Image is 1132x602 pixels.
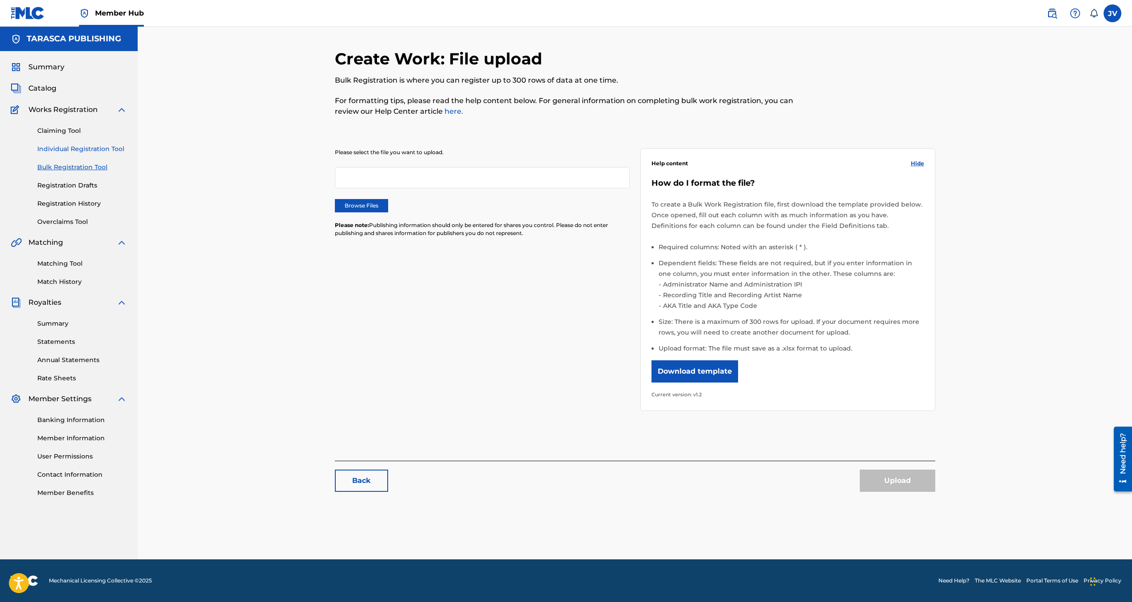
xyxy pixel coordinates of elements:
[11,62,64,72] a: SummarySummary
[651,389,924,400] p: Current version: v1.2
[661,279,924,290] li: Administrator Name and Administration IPI
[1107,423,1132,496] iframe: Resource Center
[938,577,969,585] a: Need Help?
[37,181,127,190] a: Registration Drafts
[11,237,22,248] img: Matching
[49,577,152,585] span: Mechanical Licensing Collective © 2025
[37,199,127,208] a: Registration History
[11,104,22,115] img: Works Registration
[116,297,127,308] img: expand
[28,104,98,115] span: Works Registration
[443,107,463,116] a: here.
[661,290,924,300] li: Recording Title and Recording Artist Name
[659,343,924,354] li: Upload format: The file must save as a .xlsx format to upload.
[95,8,144,18] span: Member Hub
[37,355,127,365] a: Annual Statements
[37,217,127,227] a: Overclaims Tool
[651,360,738,383] button: Download template
[1084,577,1121,585] a: Privacy Policy
[37,452,127,461] a: User Permissions
[335,148,630,156] p: Please select the file you want to upload.
[661,300,924,311] li: AKA Title and AKA Type Code
[37,415,127,425] a: Banking Information
[79,8,90,19] img: Top Rightsholder
[659,258,924,316] li: Dependent fields: These fields are not required, but if you enter information in one column, you ...
[116,104,127,115] img: expand
[651,199,924,231] p: To create a Bulk Work Registration file, first download the template provided below. Once opened,...
[975,577,1021,585] a: The MLC Website
[11,297,21,308] img: Royalties
[28,83,56,94] span: Catalog
[37,126,127,136] a: Claiming Tool
[28,394,91,404] span: Member Settings
[651,178,924,188] h5: How do I format the file?
[1088,559,1132,602] iframe: Chat Widget
[37,488,127,498] a: Member Benefits
[1090,568,1096,595] div: Drag
[1066,4,1084,22] div: Help
[335,221,630,237] p: Publishing information should only be entered for shares you control. Please do not enter publish...
[11,7,45,20] img: MLC Logo
[11,34,21,44] img: Accounts
[11,83,56,94] a: CatalogCatalog
[335,222,369,228] span: Please note:
[37,470,127,479] a: Contact Information
[335,75,797,86] p: Bulk Registration is where you can register up to 300 rows of data at one time.
[37,259,127,268] a: Matching Tool
[1104,4,1121,22] div: User Menu
[28,237,63,248] span: Matching
[651,159,688,167] span: Help content
[28,62,64,72] span: Summary
[37,374,127,383] a: Rate Sheets
[335,199,388,212] label: Browse Files
[37,319,127,328] a: Summary
[11,575,38,586] img: logo
[27,34,121,44] h5: TARASCA PUBLISHING
[1043,4,1061,22] a: Public Search
[11,62,21,72] img: Summary
[37,277,127,287] a: Match History
[1070,8,1080,19] img: help
[659,242,924,258] li: Required columns: Noted with an asterisk ( * ).
[911,159,924,167] span: Hide
[335,470,388,492] a: Back
[37,144,127,154] a: Individual Registration Tool
[659,316,924,343] li: Size: There is a maximum of 300 rows for upload. If your document requires more rows, you will ne...
[1047,8,1057,19] img: search
[1089,9,1098,18] div: Notifications
[11,83,21,94] img: Catalog
[37,337,127,347] a: Statements
[335,49,547,69] h2: Create Work: File upload
[37,163,127,172] a: Bulk Registration Tool
[11,394,21,404] img: Member Settings
[116,237,127,248] img: expand
[116,394,127,404] img: expand
[28,297,61,308] span: Royalties
[37,434,127,443] a: Member Information
[335,96,797,117] p: For formatting tips, please read the help content below. For general information on completing bu...
[1026,577,1078,585] a: Portal Terms of Use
